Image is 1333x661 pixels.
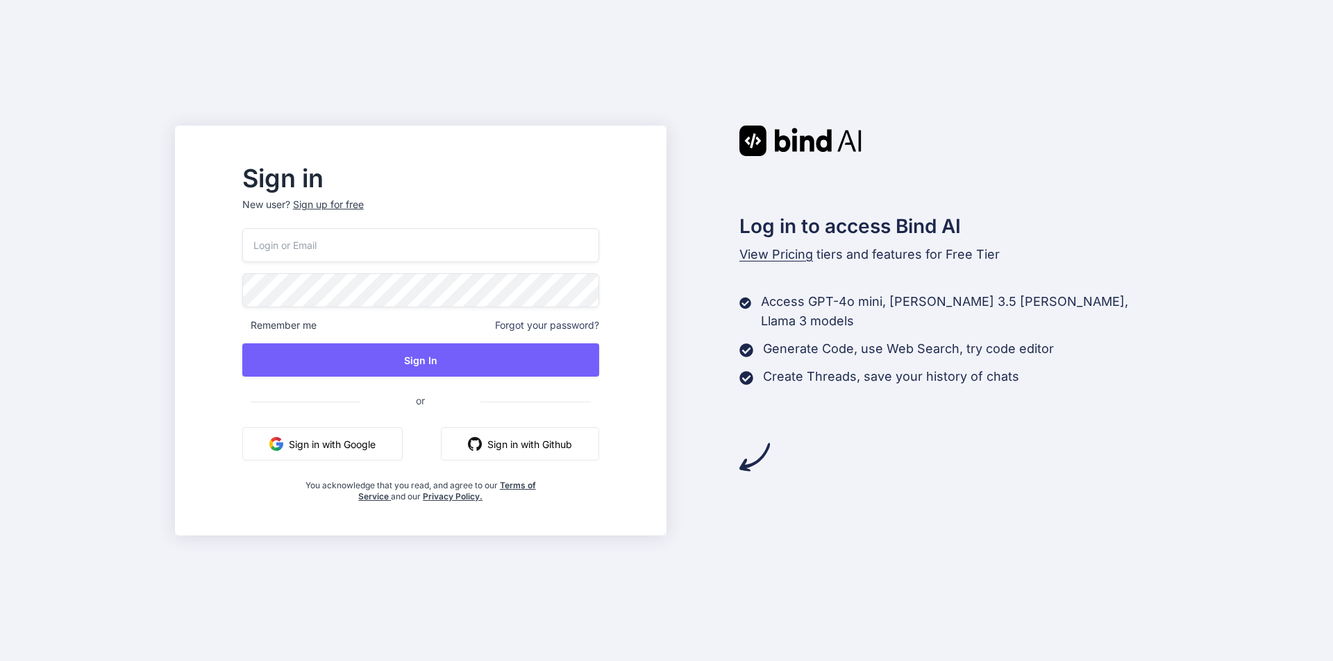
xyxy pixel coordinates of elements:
p: Generate Code, use Web Search, try code editor [763,339,1054,359]
h2: Log in to access Bind AI [739,212,1159,241]
div: You acknowledge that you read, and agree to our and our [301,472,539,502]
p: Access GPT-4o mini, [PERSON_NAME] 3.5 [PERSON_NAME], Llama 3 models [761,292,1158,331]
a: Privacy Policy. [423,491,483,501]
a: Terms of Service [358,480,536,501]
img: github [468,437,482,451]
button: Sign in with Github [441,427,599,461]
input: Login or Email [242,228,599,262]
img: arrow [739,442,770,472]
span: Remember me [242,318,317,332]
button: Sign in with Google [242,427,403,461]
span: Forgot your password? [495,318,599,332]
p: Create Threads, save your history of chats [763,367,1019,386]
span: View Pricing [739,247,813,261]
button: Sign In [242,343,599,377]
p: tiers and features for Free Tier [739,245,1159,264]
p: New user? [242,198,599,228]
img: google [269,437,283,451]
h2: Sign in [242,167,599,189]
div: Sign up for free [293,198,364,212]
span: or [360,384,480,418]
img: Bind AI logo [739,126,862,156]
